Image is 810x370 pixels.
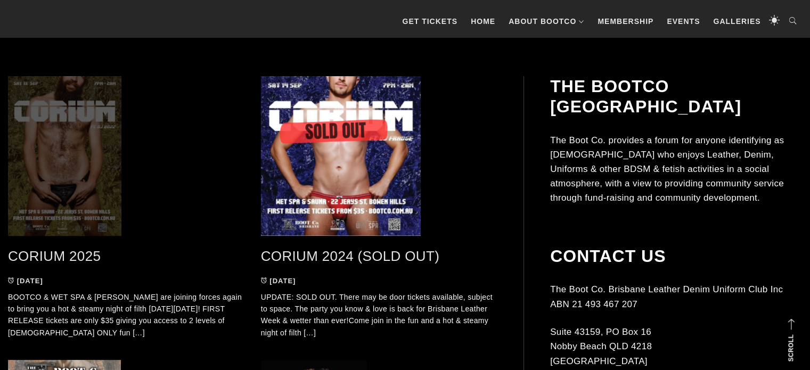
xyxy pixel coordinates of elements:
p: UPDATE: SOLD OUT. There may be door tickets available, subject to space. The party you know & lov... [261,291,498,339]
a: About BootCo [503,5,590,37]
p: BOOTCO & WET SPA & [PERSON_NAME] are joining forces again to bring you a hot & steamy night of fi... [8,291,245,339]
a: [DATE] [261,277,296,285]
a: CORIUM 2025 [8,248,101,264]
a: [DATE] [8,277,43,285]
a: Events [661,5,705,37]
h2: Contact Us [550,246,802,266]
p: The Boot Co. provides a forum for anyone identifying as [DEMOGRAPHIC_DATA] who enjoys Leather, De... [550,133,802,205]
a: CORIUM 2024 (SOLD OUT) [261,248,439,264]
p: The Boot Co. Brisbane Leather Denim Uniform Club Inc ABN 21 493 467 207 [550,282,802,311]
a: GET TICKETS [397,5,463,37]
time: [DATE] [269,277,296,285]
strong: Scroll [787,334,795,361]
a: Home [465,5,501,37]
a: Membership [592,5,659,37]
time: [DATE] [17,277,43,285]
p: Suite 43159, PO Box 16 Nobby Beach QLD 4218 [GEOGRAPHIC_DATA] [550,325,802,368]
a: Galleries [708,5,766,37]
h2: The BootCo [GEOGRAPHIC_DATA] [550,76,802,117]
